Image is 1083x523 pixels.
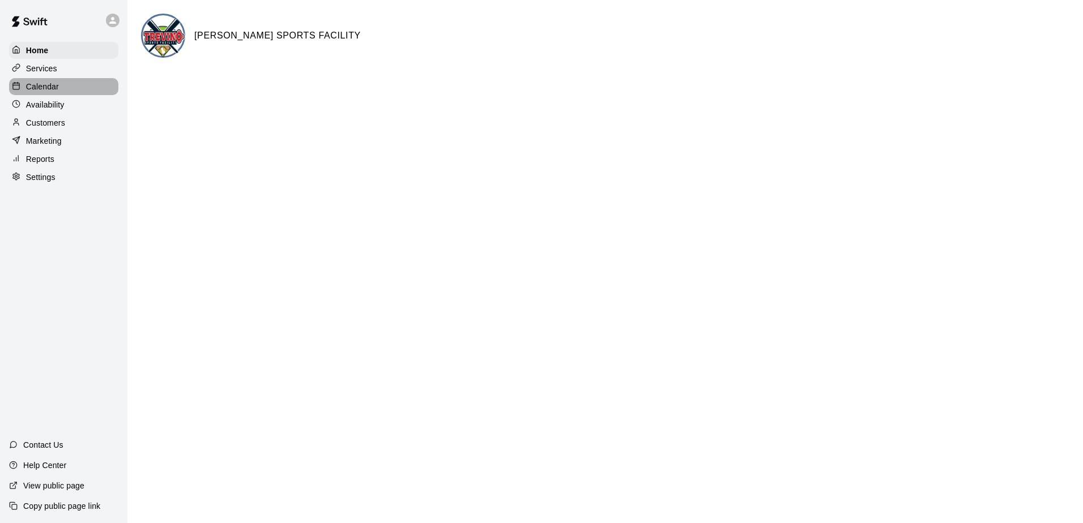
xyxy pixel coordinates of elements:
[26,99,65,110] p: Availability
[26,172,56,183] p: Settings
[194,28,361,43] h6: [PERSON_NAME] SPORTS FACILITY
[9,60,118,77] a: Services
[26,63,57,74] p: Services
[9,132,118,149] a: Marketing
[9,96,118,113] a: Availability
[23,500,100,512] p: Copy public page link
[26,45,49,56] p: Home
[9,151,118,168] a: Reports
[26,135,62,147] p: Marketing
[9,114,118,131] a: Customers
[9,78,118,95] a: Calendar
[9,169,118,186] a: Settings
[23,480,84,491] p: View public page
[9,42,118,59] a: Home
[23,460,66,471] p: Help Center
[143,15,185,58] img: TREVINO SPORTS FACILITY logo
[26,81,59,92] p: Calendar
[26,117,65,128] p: Customers
[26,153,54,165] p: Reports
[23,439,63,451] p: Contact Us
